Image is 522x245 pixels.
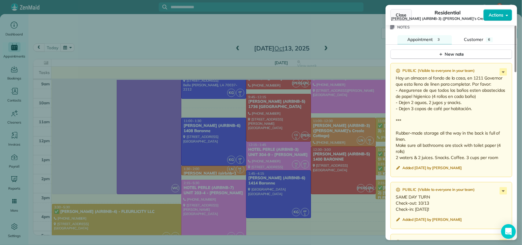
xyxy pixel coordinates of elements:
span: Customer [464,37,483,42]
span: Residential [435,9,461,16]
span: Public [402,68,416,74]
span: Close [396,12,407,18]
span: Appointment [407,37,433,42]
div: Open Intercom Messenger [501,224,516,239]
p: SAME DAY TURN Check-out: 10/13 Check-in: [DATE]! [396,194,508,212]
span: ( Visible to everyone in your team ) [418,187,475,193]
span: Added [DATE] by [PERSON_NAME] [402,217,462,222]
span: ( Visible to everyone in your team ) [418,239,475,245]
span: [PERSON_NAME] (AIRBNB-3) ([PERSON_NAME]'s Creole Cottage) [391,16,504,21]
button: Close [391,9,412,21]
button: New note [391,50,512,59]
div: New note [439,51,464,58]
span: Public [402,239,416,245]
span: 6 [488,37,491,42]
span: 3 [438,37,440,42]
p: Hay un almacen al fondo de la casa, en 1211 Governor que esta lleno de linen para completar. Por ... [396,75,508,161]
button: Added [DATE] by [PERSON_NAME] [396,165,462,172]
span: Notes [397,24,410,30]
button: Added [DATE] by [PERSON_NAME] [396,217,462,223]
span: Actions [489,12,503,18]
span: Public [402,187,416,193]
span: ( Visible to everyone in your team ) [418,68,475,74]
span: Added [DATE] by [PERSON_NAME] [402,165,462,170]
